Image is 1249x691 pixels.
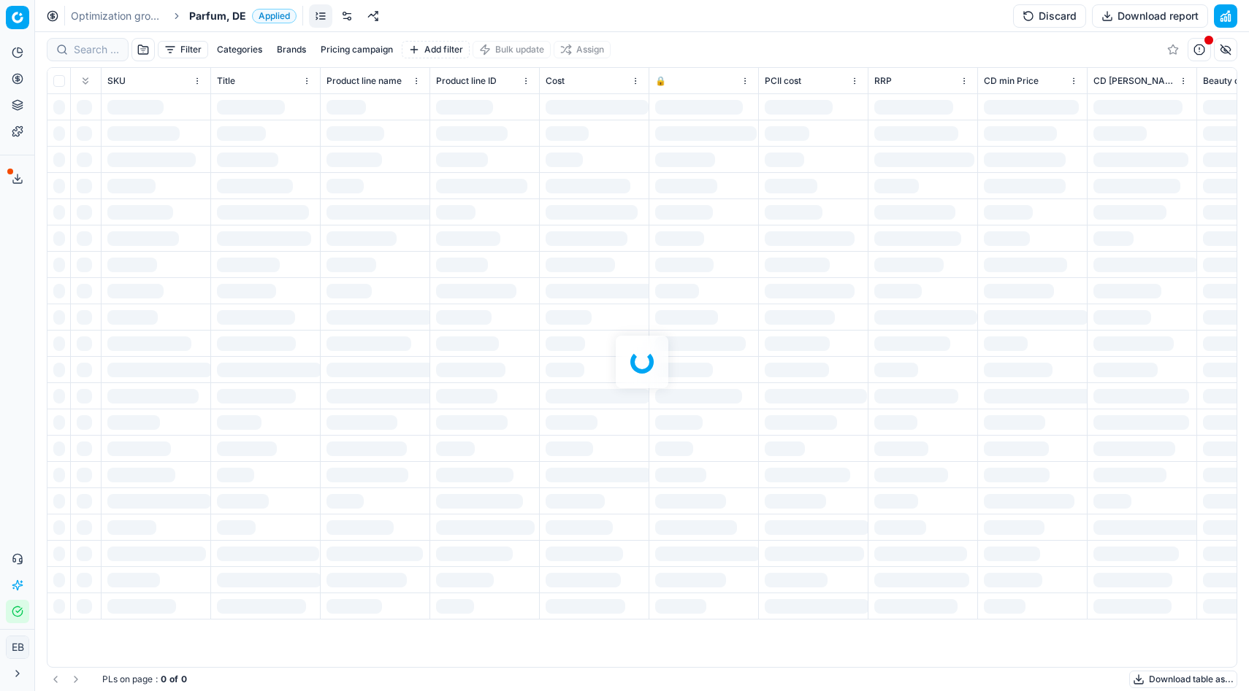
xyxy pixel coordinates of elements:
button: Download report [1092,4,1208,28]
span: Applied [252,9,297,23]
button: EB [6,636,29,659]
span: EB [7,636,28,658]
nav: breadcrumb [71,9,297,23]
button: Discard [1013,4,1086,28]
span: Parfum, DE [189,9,246,23]
a: Optimization groups [71,9,164,23]
span: Parfum, DEApplied [189,9,297,23]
